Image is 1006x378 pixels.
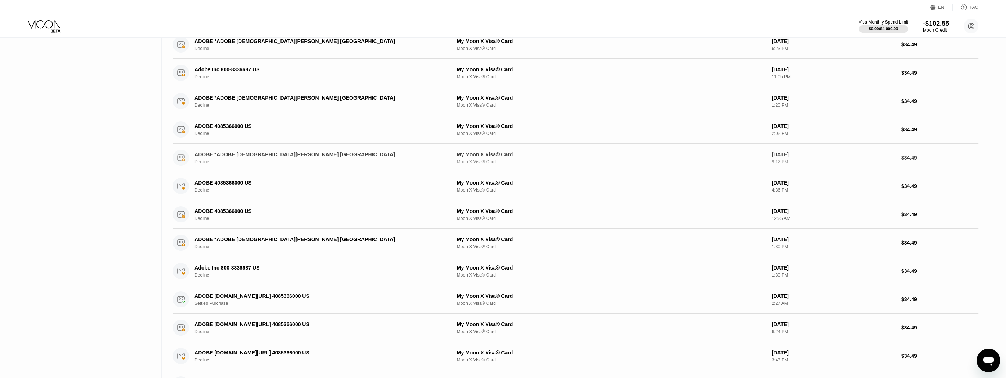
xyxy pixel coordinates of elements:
[970,5,978,10] div: FAQ
[901,155,978,161] div: $34.49
[901,268,978,274] div: $34.49
[173,172,978,200] div: ADOBE 4085366000 USDeclineMy Moon X Visa® CardMoon X Visa® Card[DATE]4:36 PM$34.49
[194,293,427,299] div: ADOBE [DOMAIN_NAME][URL] 4085366000 US
[194,123,427,129] div: ADOBE 4085366000 US
[771,180,895,186] div: [DATE]
[771,265,895,271] div: [DATE]
[901,183,978,189] div: $34.49
[771,236,895,242] div: [DATE]
[457,357,766,363] div: Moon X Visa® Card
[194,265,427,271] div: Adobe Inc 800-8336687 US
[859,19,908,25] div: Visa Monthly Spend Limit
[457,265,766,271] div: My Moon X Visa® Card
[457,38,766,44] div: My Moon X Visa® Card
[194,350,427,356] div: ADOBE [DOMAIN_NAME][URL] 4085366000 US
[194,216,445,221] div: Decline
[194,188,445,193] div: Decline
[457,216,766,221] div: Moon X Visa® Card
[173,257,978,285] div: Adobe Inc 800-8336687 USDeclineMy Moon X Visa® CardMoon X Visa® Card[DATE]1:30 PM$34.49
[457,236,766,242] div: My Moon X Visa® Card
[173,229,978,257] div: ADOBE *ADOBE [DEMOGRAPHIC_DATA][PERSON_NAME] [GEOGRAPHIC_DATA]DeclineMy Moon X Visa® CardMoon X V...
[901,126,978,132] div: $34.49
[194,329,445,334] div: Decline
[194,74,445,79] div: Decline
[771,350,895,356] div: [DATE]
[771,159,895,164] div: 9:12 PM
[194,321,427,327] div: ADOBE [DOMAIN_NAME][URL] 4085366000 US
[194,95,427,101] div: ADOBE *ADOBE [DEMOGRAPHIC_DATA][PERSON_NAME] [GEOGRAPHIC_DATA]
[923,28,949,33] div: Moon Credit
[194,180,427,186] div: ADOBE 4085366000 US
[771,293,895,299] div: [DATE]
[457,188,766,193] div: Moon X Visa® Card
[194,46,445,51] div: Decline
[771,103,895,108] div: 1:20 PM
[194,208,427,214] div: ADOBE 4085366000 US
[771,38,895,44] div: [DATE]
[869,26,898,31] div: $0.00 / $4,000.00
[173,115,978,144] div: ADOBE 4085366000 USDeclineMy Moon X Visa® CardMoon X Visa® Card[DATE]2:02 PM$34.49
[194,38,427,44] div: ADOBE *ADOBE [DEMOGRAPHIC_DATA][PERSON_NAME] [GEOGRAPHIC_DATA]
[194,244,445,249] div: Decline
[194,131,445,136] div: Decline
[194,301,445,306] div: Settled Purchase
[923,20,949,28] div: -$102.55
[457,272,766,278] div: Moon X Visa® Card
[901,42,978,47] div: $34.49
[901,240,978,246] div: $34.49
[173,200,978,229] div: ADOBE 4085366000 USDeclineMy Moon X Visa® CardMoon X Visa® Card[DATE]12:25 AM$34.49
[173,144,978,172] div: ADOBE *ADOBE [DEMOGRAPHIC_DATA][PERSON_NAME] [GEOGRAPHIC_DATA]DeclineMy Moon X Visa® CardMoon X V...
[771,357,895,363] div: 3:43 PM
[771,46,895,51] div: 6:23 PM
[771,272,895,278] div: 1:30 PM
[977,349,1000,372] iframe: Кнопка запуска окна обмена сообщениями
[173,31,978,59] div: ADOBE *ADOBE [DEMOGRAPHIC_DATA][PERSON_NAME] [GEOGRAPHIC_DATA]DeclineMy Moon X Visa® CardMoon X V...
[457,180,766,186] div: My Moon X Visa® Card
[901,70,978,76] div: $34.49
[194,103,445,108] div: Decline
[923,20,949,33] div: -$102.55Moon Credit
[194,236,427,242] div: ADOBE *ADOBE [DEMOGRAPHIC_DATA][PERSON_NAME] [GEOGRAPHIC_DATA]
[457,151,766,157] div: My Moon X Visa® Card
[457,293,766,299] div: My Moon X Visa® Card
[771,123,895,129] div: [DATE]
[771,329,895,334] div: 6:24 PM
[457,67,766,72] div: My Moon X Visa® Card
[771,301,895,306] div: 2:27 AM
[457,321,766,327] div: My Moon X Visa® Card
[938,5,944,10] div: EN
[771,321,895,327] div: [DATE]
[173,87,978,115] div: ADOBE *ADOBE [DEMOGRAPHIC_DATA][PERSON_NAME] [GEOGRAPHIC_DATA]DeclineMy Moon X Visa® CardMoon X V...
[457,329,766,334] div: Moon X Visa® Card
[771,131,895,136] div: 2:02 PM
[194,357,445,363] div: Decline
[771,208,895,214] div: [DATE]
[901,325,978,331] div: $34.49
[173,342,978,370] div: ADOBE [DOMAIN_NAME][URL] 4085366000 USDeclineMy Moon X Visa® CardMoon X Visa® Card[DATE]3:43 PM$3...
[194,67,427,72] div: Adobe Inc 800-8336687 US
[457,159,766,164] div: Moon X Visa® Card
[457,244,766,249] div: Moon X Visa® Card
[194,159,445,164] div: Decline
[771,216,895,221] div: 12:25 AM
[173,314,978,342] div: ADOBE [DOMAIN_NAME][URL] 4085366000 USDeclineMy Moon X Visa® CardMoon X Visa® Card[DATE]6:24 PM$3...
[901,98,978,104] div: $34.49
[457,123,766,129] div: My Moon X Visa® Card
[771,67,895,72] div: [DATE]
[457,350,766,356] div: My Moon X Visa® Card
[194,272,445,278] div: Decline
[457,131,766,136] div: Moon X Visa® Card
[457,301,766,306] div: Moon X Visa® Card
[953,4,978,11] div: FAQ
[771,95,895,101] div: [DATE]
[173,285,978,314] div: ADOBE [DOMAIN_NAME][URL] 4085366000 USSettled PurchaseMy Moon X Visa® CardMoon X Visa® Card[DATE]...
[859,19,908,33] div: Visa Monthly Spend Limit$0.00/$4,000.00
[457,74,766,79] div: Moon X Visa® Card
[771,244,895,249] div: 1:30 PM
[771,151,895,157] div: [DATE]
[901,353,978,359] div: $34.49
[457,46,766,51] div: Moon X Visa® Card
[930,4,953,11] div: EN
[901,296,978,302] div: $34.49
[771,188,895,193] div: 4:36 PM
